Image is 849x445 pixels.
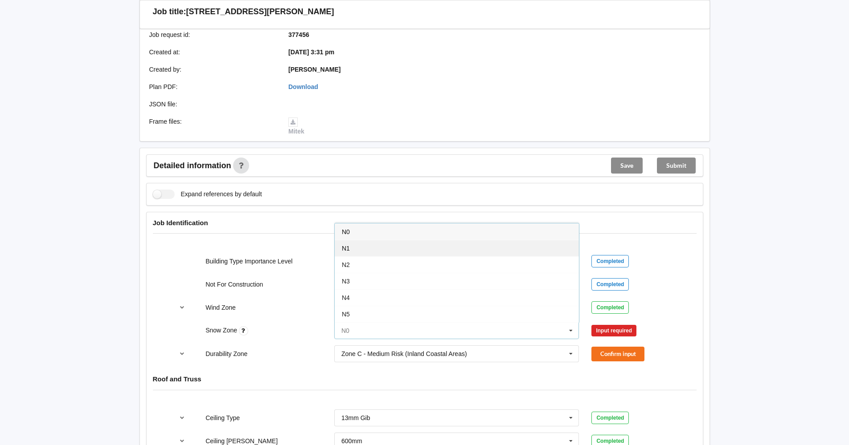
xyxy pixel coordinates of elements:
label: Not For Construction [205,281,263,288]
span: N5 [342,311,350,318]
h4: Job Identification [153,218,697,227]
div: Plan PDF : [143,82,283,91]
label: Durability Zone [205,350,247,357]
b: [DATE] 3:31 pm [288,49,334,56]
h4: Roof and Truss [153,375,697,383]
div: Completed [591,412,629,424]
a: Mitek [288,118,304,135]
div: Completed [591,301,629,314]
label: Expand references by default [153,190,262,199]
div: Job request id : [143,30,283,39]
label: Ceiling Type [205,414,240,421]
span: N2 [342,261,350,268]
b: [PERSON_NAME] [288,66,340,73]
h3: Job title: [153,7,186,17]
div: Frame files : [143,117,283,136]
label: Ceiling [PERSON_NAME] [205,437,278,445]
div: 600mm [341,438,362,444]
button: reference-toggle [173,410,191,426]
div: Created at : [143,48,283,57]
a: Download [288,83,318,90]
button: Confirm input [591,347,644,361]
button: reference-toggle [173,299,191,316]
h3: [STREET_ADDRESS][PERSON_NAME] [186,7,334,17]
div: Input required [591,325,636,336]
label: Wind Zone [205,304,236,311]
div: 13mm Gib [341,415,370,421]
b: 377456 [288,31,309,38]
button: reference-toggle [173,346,191,362]
div: Zone C - Medium Risk (Inland Coastal Areas) [341,351,467,357]
span: N0 [342,228,350,235]
div: Completed [591,278,629,291]
label: Snow Zone [205,327,239,334]
div: Created by : [143,65,283,74]
div: JSON file : [143,100,283,109]
span: N1 [342,245,350,252]
label: Building Type Importance Level [205,258,292,265]
span: Detailed information [154,162,231,170]
div: Completed [591,255,629,267]
span: N3 [342,278,350,285]
span: N4 [342,294,350,301]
